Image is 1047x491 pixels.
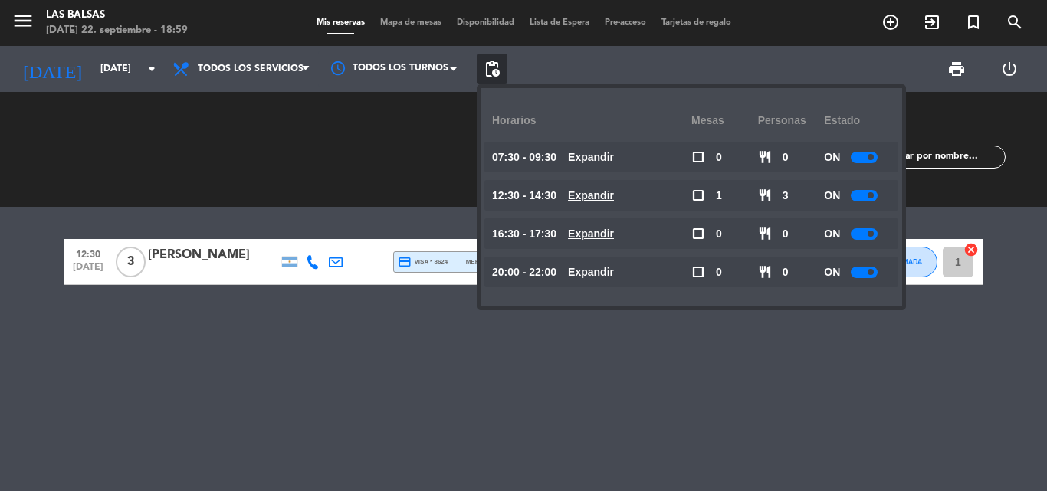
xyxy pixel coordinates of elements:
div: [PERSON_NAME] [148,245,278,265]
u: Expandir [568,266,614,278]
span: Tarjetas de regalo [654,18,739,27]
span: Todos los servicios [198,64,304,74]
span: restaurant [758,150,772,164]
span: Disponibilidad [449,18,522,27]
div: Horarios [492,100,691,142]
span: Mapa de mesas [373,18,449,27]
span: check_box_outline_blank [691,150,705,164]
i: [DATE] [11,52,93,86]
i: turned_in_not [964,13,983,31]
span: 12:30 [69,244,107,262]
input: Filtrar por nombre... [886,149,1005,165]
span: 3 [783,187,789,205]
i: credit_card [398,255,412,269]
span: 0 [716,264,722,281]
span: mercadopago [466,257,515,267]
span: ON [824,187,840,205]
i: arrow_drop_down [143,60,161,78]
span: 0 [783,149,789,166]
span: Pre-acceso [597,18,654,27]
span: [DATE] [69,262,107,280]
span: 0 [716,149,722,166]
i: cancel [963,242,979,257]
u: Expandir [568,189,614,201]
i: add_circle_outline [881,13,900,31]
div: Estado [824,100,891,142]
span: restaurant [758,265,772,279]
span: Mis reservas [309,18,373,27]
span: 0 [716,225,722,243]
span: check_box_outline_blank [691,227,705,241]
div: personas [758,100,825,142]
span: Lista de Espera [522,18,597,27]
div: [DATE] 22. septiembre - 18:59 [46,23,188,38]
div: Las Balsas [46,8,188,23]
div: Mesas [691,100,758,142]
span: 0 [783,225,789,243]
span: 1 [716,187,722,205]
u: Expandir [568,227,614,240]
span: check_box_outline_blank [691,265,705,279]
i: menu [11,9,34,32]
span: ON [824,149,840,166]
span: restaurant [758,227,772,241]
span: 07:30 - 09:30 [492,149,556,166]
span: ON [824,264,840,281]
span: pending_actions [483,60,501,78]
span: ON [824,225,840,243]
span: visa * 8624 [398,255,448,269]
u: Expandir [568,151,614,163]
button: menu [11,9,34,38]
div: LOG OUT [983,46,1036,92]
i: search [1006,13,1024,31]
span: 20:00 - 22:00 [492,264,556,281]
span: CONFIRMADA [877,257,922,266]
span: restaurant [758,188,772,202]
span: 16:30 - 17:30 [492,225,556,243]
span: print [947,60,966,78]
span: 12:30 - 14:30 [492,187,556,205]
span: 3 [116,247,146,277]
i: power_settings_new [1000,60,1019,78]
i: exit_to_app [923,13,941,31]
span: check_box_outline_blank [691,188,705,202]
span: 0 [783,264,789,281]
